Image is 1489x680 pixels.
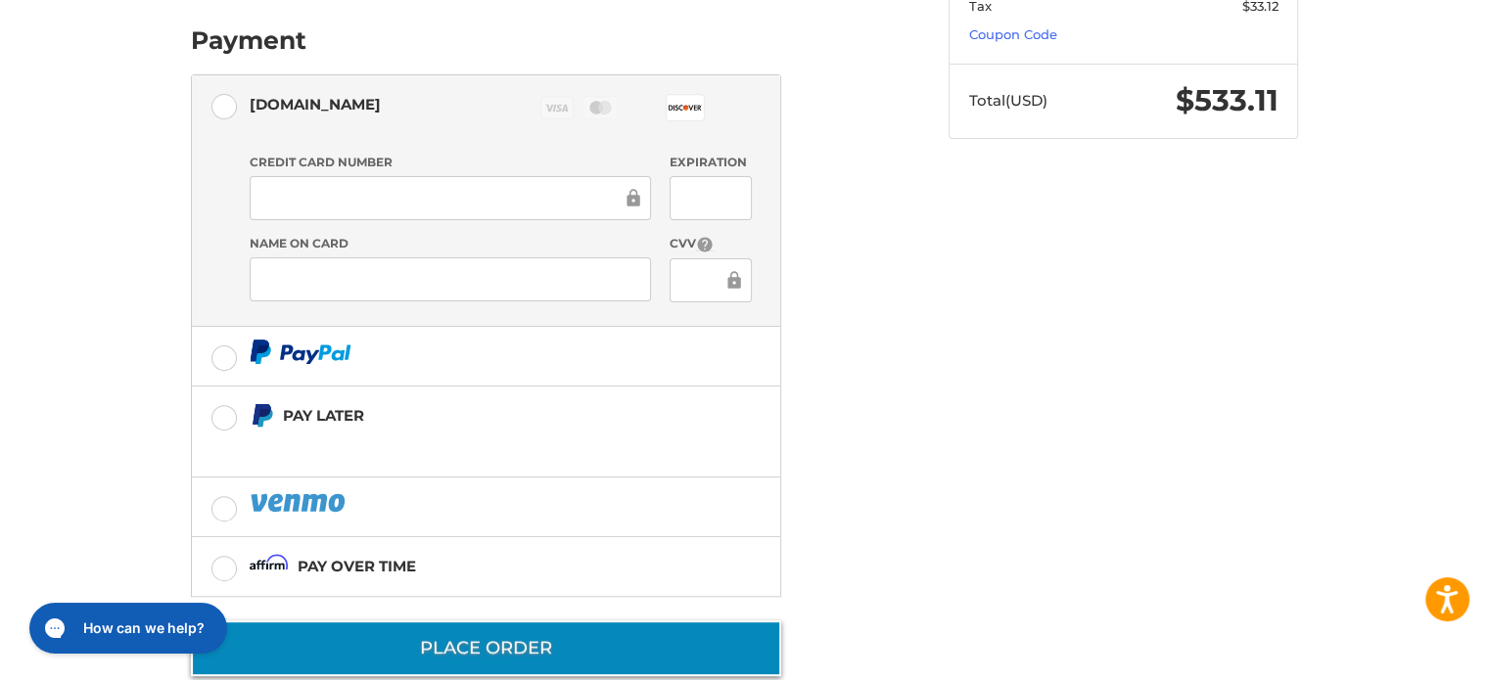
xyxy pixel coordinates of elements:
[250,235,651,252] label: Name on Card
[191,25,306,56] h2: Payment
[969,26,1057,42] a: Coupon Code
[20,596,232,660] iframe: Gorgias live chat messenger
[670,154,751,171] label: Expiration
[250,88,381,120] div: [DOMAIN_NAME]
[283,399,658,431] div: Pay Later
[250,554,289,578] img: Affirm icon
[250,154,651,171] label: Credit Card Number
[191,620,781,676] button: Place Order
[250,403,274,428] img: Pay Later icon
[298,550,416,582] div: Pay over time
[250,490,349,515] img: PayPal icon
[670,235,751,253] label: CVV
[1176,82,1279,118] span: $533.11
[250,340,351,364] img: PayPal icon
[969,91,1047,110] span: Total (USD)
[250,436,659,453] iframe: PayPal Message 1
